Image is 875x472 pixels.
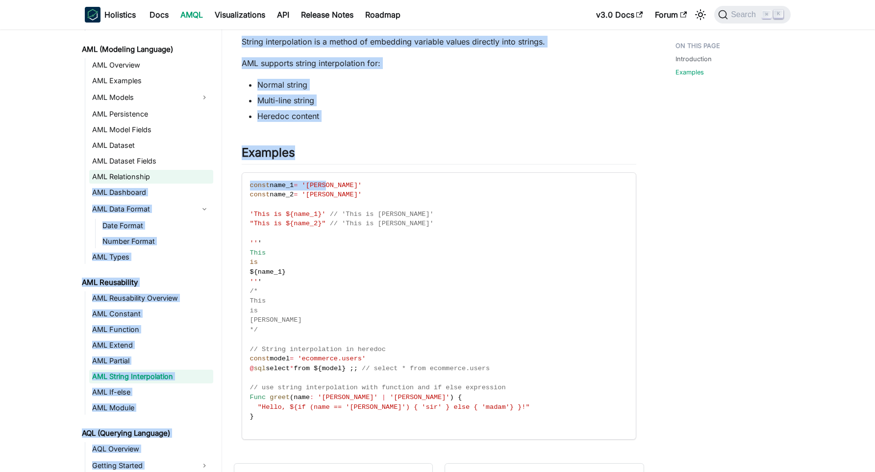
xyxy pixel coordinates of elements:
[89,170,213,184] a: AML Relationship
[250,182,270,189] span: const
[250,268,254,276] span: $
[79,43,213,56] a: AML (Modeling Language)
[250,365,254,372] span: @
[649,7,693,23] a: Forum
[89,291,213,305] a: AML Reusability Overview
[322,365,342,372] span: model
[382,394,386,401] span: |
[250,413,254,420] span: }
[675,68,704,77] a: Examples
[89,442,213,456] a: AQL Overview
[330,220,434,227] span: // 'This is [PERSON_NAME]'
[270,182,294,189] span: name_1
[258,239,262,247] span: '
[774,10,783,19] kbd: K
[89,123,213,137] a: AML Model Fields
[342,365,346,372] span: }
[728,10,762,19] span: Search
[250,220,326,227] span: "This is ${name_2}"
[250,297,266,305] span: This
[196,201,213,217] button: Collapse sidebar category 'AML Data Format'
[89,154,213,168] a: AML Dataset Fields
[250,384,506,391] span: // use string interpolation with function and if else expression
[89,338,213,352] a: AML Extend
[258,403,530,411] span: "Hello, ${if (name == '[PERSON_NAME]') { 'sir' } else { 'madam'} }!"
[144,7,175,23] a: Docs
[254,365,266,372] span: sql
[250,307,258,314] span: is
[100,219,213,233] a: Date Format
[257,79,636,91] li: Normal string
[450,394,454,401] span: )
[175,7,209,23] a: AMQL
[270,355,290,362] span: model
[270,191,294,198] span: name_2
[89,250,213,264] a: AML Types
[250,278,258,285] span: ''
[257,94,636,106] li: Multi-line string
[250,394,266,401] span: Func
[390,394,450,401] span: '[PERSON_NAME]'
[250,259,258,266] span: is
[85,7,136,23] a: HolisticsHolistics
[714,6,790,24] button: Search (Command+K)
[100,235,213,248] a: Number Format
[354,365,358,372] span: ;
[302,191,362,198] span: '[PERSON_NAME]'
[693,7,708,23] button: Switch between dark and light mode (currently light mode)
[89,354,213,368] a: AML Partial
[270,394,290,401] span: greet
[250,316,302,324] span: [PERSON_NAME]
[318,394,377,401] span: '[PERSON_NAME]'
[295,7,359,23] a: Release Notes
[250,211,326,218] span: 'This is ${name_1}'
[590,7,649,23] a: v3.0 Docs
[290,394,294,401] span: (
[79,276,213,289] a: AML Reusability
[250,239,258,247] span: ''
[290,355,294,362] span: =
[89,370,213,383] a: AML String Interpolation
[250,249,266,257] span: This
[89,307,213,321] a: AML Constant
[250,191,270,198] span: const
[89,74,213,88] a: AML Examples
[89,58,213,72] a: AML Overview
[330,211,434,218] span: // 'This is [PERSON_NAME]'
[89,385,213,399] a: AML If-else
[89,323,213,336] a: AML Function
[675,54,712,64] a: Introduction
[242,57,636,69] p: AML supports string interpolation for:
[302,182,362,189] span: '[PERSON_NAME]'
[362,365,490,372] span: // select * from ecommerce.users
[89,107,213,121] a: AML Persistence
[242,145,636,164] h2: Examples
[266,365,290,372] span: select
[294,191,298,198] span: =
[350,365,354,372] span: ;
[250,355,270,362] span: const
[257,110,636,122] li: Heredoc content
[258,268,282,276] span: name_1
[89,90,196,105] a: AML Models
[762,10,772,19] kbd: ⌘
[196,90,213,105] button: Expand sidebar category 'AML Models'
[271,7,295,23] a: API
[89,186,213,199] a: AML Dashboard
[89,201,196,217] a: AML Data Format
[458,394,462,401] span: {
[310,394,314,401] span: :
[318,365,322,372] span: {
[294,182,298,189] span: =
[298,355,366,362] span: 'ecommerce.users'
[282,268,286,276] span: }
[85,7,100,23] img: Holistics
[359,7,406,23] a: Roadmap
[209,7,271,23] a: Visualizations
[79,426,213,440] a: AQL (Querying Language)
[254,268,258,276] span: {
[89,139,213,152] a: AML Dataset
[294,394,310,401] span: name
[89,401,213,415] a: AML Module
[242,36,636,47] p: String interpolation is a method of embedding variable values directly into strings.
